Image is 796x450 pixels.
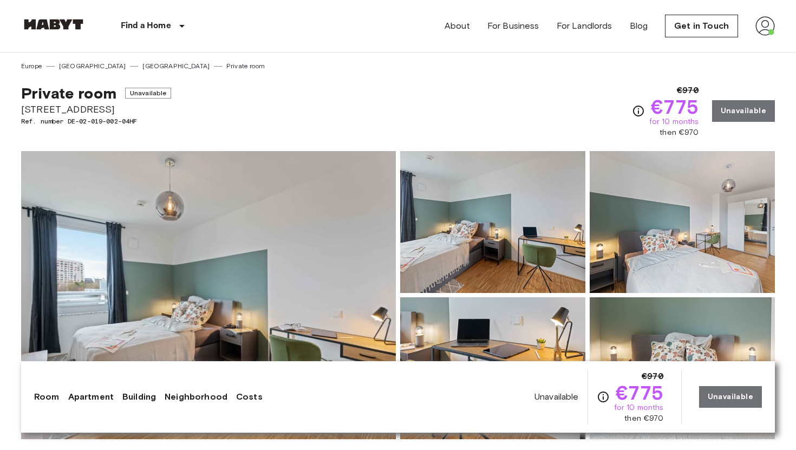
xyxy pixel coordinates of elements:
span: for 10 months [614,402,664,413]
img: Picture of unit DE-02-019-002-04HF [400,297,585,439]
span: €970 [642,370,664,383]
a: Building [122,390,156,403]
a: About [445,19,470,32]
a: For Landlords [557,19,612,32]
svg: Check cost overview for full price breakdown. Please note that discounts apply to new joiners onl... [597,390,610,403]
img: Picture of unit DE-02-019-002-04HF [590,151,775,293]
span: Private room [21,84,116,102]
a: [GEOGRAPHIC_DATA] [142,61,210,71]
a: Europe [21,61,42,71]
span: Unavailable [534,391,579,403]
p: Find a Home [121,19,171,32]
a: Get in Touch [665,15,738,37]
svg: Check cost overview for full price breakdown. Please note that discounts apply to new joiners onl... [632,105,645,118]
a: For Business [487,19,539,32]
span: €775 [616,383,664,402]
img: Picture of unit DE-02-019-002-04HF [400,151,585,293]
span: €775 [651,97,699,116]
img: Marketing picture of unit DE-02-019-002-04HF [21,151,396,439]
img: Habyt [21,19,86,30]
a: Costs [236,390,263,403]
span: [STREET_ADDRESS] [21,102,171,116]
a: Apartment [68,390,114,403]
a: Blog [630,19,648,32]
span: then €970 [660,127,699,138]
a: Private room [226,61,265,71]
img: avatar [755,16,775,36]
span: €970 [677,84,699,97]
span: then €970 [624,413,663,424]
span: Unavailable [125,88,172,99]
a: Room [34,390,60,403]
img: Picture of unit DE-02-019-002-04HF [590,297,775,439]
a: [GEOGRAPHIC_DATA] [59,61,126,71]
a: Neighborhood [165,390,227,403]
span: Ref. number DE-02-019-002-04HF [21,116,171,126]
span: for 10 months [649,116,699,127]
